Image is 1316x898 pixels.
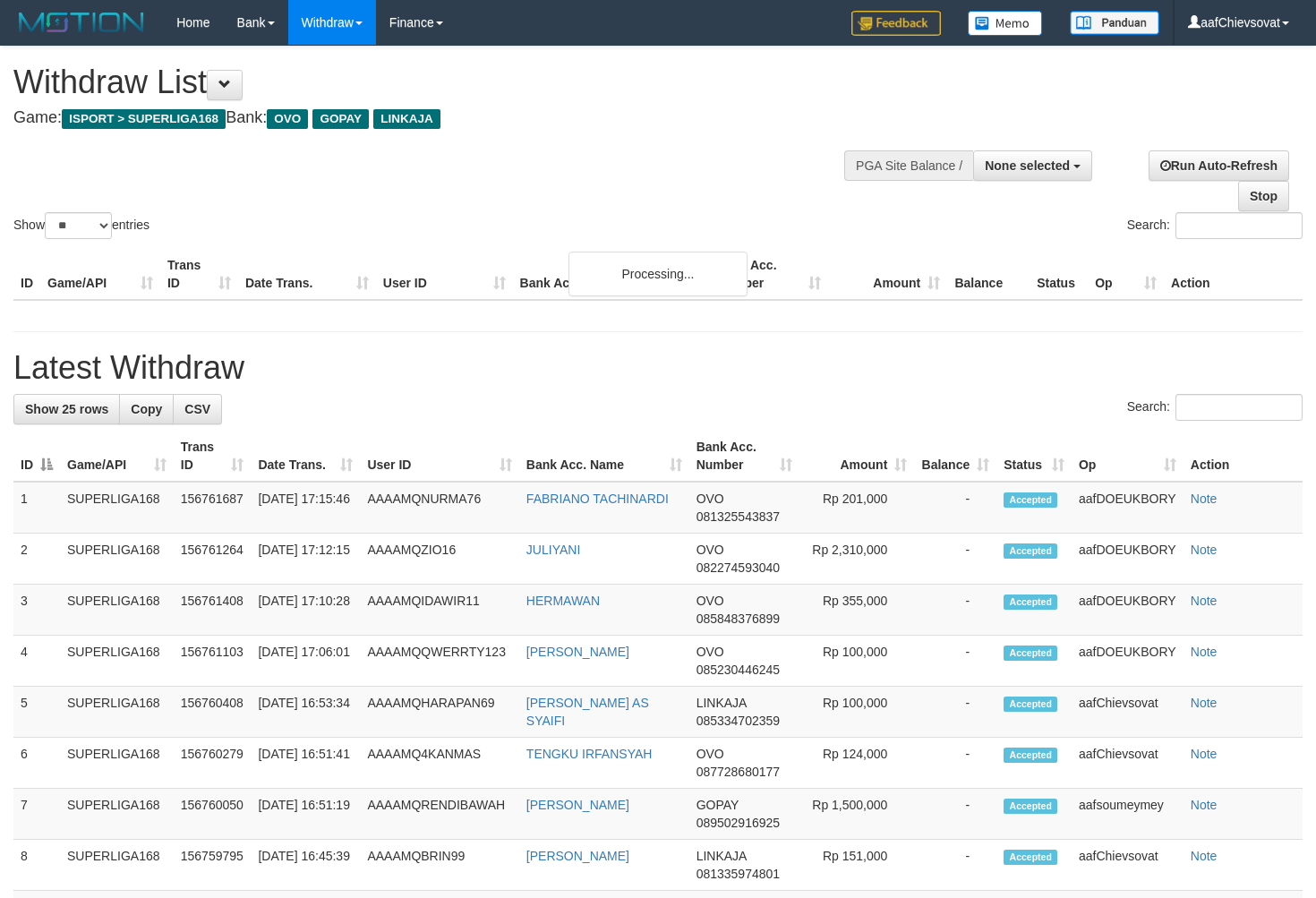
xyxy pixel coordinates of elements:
[526,798,629,812] a: [PERSON_NAME]
[1191,492,1218,506] a: Note
[312,109,369,129] span: GOPAY
[60,789,174,840] td: SUPERLIGA168
[360,636,518,687] td: AAAAMQQWERRTY123
[62,109,226,129] span: ISPORT > SUPERLIGA168
[251,585,360,636] td: [DATE] 17:10:28
[799,482,915,534] td: Rp 201,000
[251,789,360,840] td: [DATE] 16:51:19
[1191,645,1218,659] a: Note
[968,11,1043,36] img: Button%20Memo.svg
[360,789,518,840] td: AAAAMQRENDIBAWAH
[696,696,747,710] span: LINKAJA
[696,867,780,881] span: Copy 081335974801 to clipboard
[526,492,669,506] a: FABRIANO TACHINARDI
[709,249,828,300] th: Bank Acc. Number
[1149,150,1289,181] a: Run Auto-Refresh
[40,249,160,300] th: Game/API
[45,212,112,239] select: Showentries
[174,789,252,840] td: 156760050
[914,431,996,482] th: Balance: activate to sort column ascending
[373,109,440,129] span: LINKAJA
[799,534,915,585] td: Rp 2,310,000
[513,249,710,300] th: Bank Acc. Name
[1004,697,1057,712] span: Accepted
[844,150,973,181] div: PGA Site Balance /
[1004,646,1057,661] span: Accepted
[13,212,150,239] label: Show entries
[1004,748,1057,763] span: Accepted
[526,696,649,728] a: [PERSON_NAME] AS SYAIFI
[828,249,947,300] th: Amount
[1191,747,1218,761] a: Note
[696,663,780,677] span: Copy 085230446245 to clipboard
[13,431,60,482] th: ID: activate to sort column descending
[60,840,174,891] td: SUPERLIGA168
[251,687,360,738] td: [DATE] 16:53:34
[1184,431,1303,482] th: Action
[519,431,689,482] th: Bank Acc. Name: activate to sort column ascending
[119,394,174,424] a: Copy
[13,109,859,127] h4: Game: Bank:
[60,687,174,738] td: SUPERLIGA168
[526,645,629,659] a: [PERSON_NAME]
[1072,789,1184,840] td: aafsoumeymey
[1175,394,1303,421] input: Search:
[799,738,915,789] td: Rp 124,000
[184,402,210,416] span: CSV
[251,738,360,789] td: [DATE] 16:51:41
[174,687,252,738] td: 156760408
[1191,849,1218,863] a: Note
[696,492,724,506] span: OVO
[13,840,60,891] td: 8
[13,534,60,585] td: 2
[1072,738,1184,789] td: aafChievsovat
[914,482,996,534] td: -
[1127,394,1303,421] label: Search:
[996,431,1072,482] th: Status: activate to sort column ascending
[799,585,915,636] td: Rp 355,000
[1004,594,1057,610] span: Accepted
[696,611,780,626] span: Copy 085848376899 to clipboard
[1164,249,1303,300] th: Action
[360,482,518,534] td: AAAAMQNURMA76
[13,249,40,300] th: ID
[13,394,120,424] a: Show 25 rows
[13,636,60,687] td: 4
[799,789,915,840] td: Rp 1,500,000
[174,738,252,789] td: 156760279
[799,687,915,738] td: Rp 100,000
[251,534,360,585] td: [DATE] 17:12:15
[173,394,222,424] a: CSV
[251,636,360,687] td: [DATE] 17:06:01
[360,534,518,585] td: AAAAMQZIO16
[851,11,941,36] img: Feedback.jpg
[696,509,780,524] span: Copy 081325543837 to clipboard
[251,482,360,534] td: [DATE] 17:15:46
[13,482,60,534] td: 1
[1191,798,1218,812] a: Note
[174,482,252,534] td: 156761687
[13,9,150,36] img: MOTION_logo.png
[914,636,996,687] td: -
[1072,687,1184,738] td: aafChievsovat
[1072,534,1184,585] td: aafDOEUKBORY
[251,840,360,891] td: [DATE] 16:45:39
[526,543,580,557] a: JULIYANI
[13,738,60,789] td: 6
[251,431,360,482] th: Date Trans.: activate to sort column ascending
[696,849,747,863] span: LINKAJA
[568,252,748,296] div: Processing...
[174,534,252,585] td: 156761264
[914,789,996,840] td: -
[60,534,174,585] td: SUPERLIGA168
[696,543,724,557] span: OVO
[238,249,376,300] th: Date Trans.
[360,738,518,789] td: AAAAMQ4KANMAS
[696,645,724,659] span: OVO
[985,158,1070,173] span: None selected
[60,738,174,789] td: SUPERLIGA168
[131,402,162,416] span: Copy
[696,560,780,575] span: Copy 082274593040 to clipboard
[1088,249,1164,300] th: Op
[696,714,780,728] span: Copy 085334702359 to clipboard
